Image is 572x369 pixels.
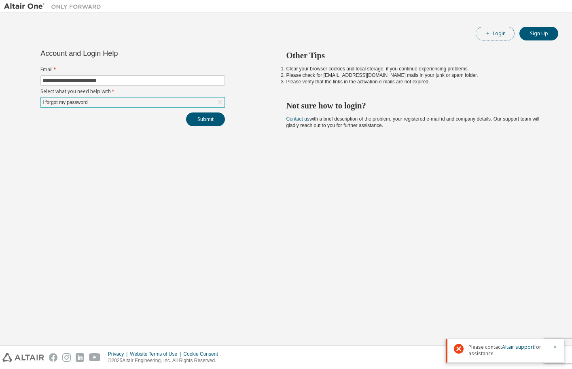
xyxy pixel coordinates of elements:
[286,50,544,61] h2: Other Tips
[183,351,222,357] div: Cookie Consent
[40,88,225,95] label: Select what you need help with
[49,353,57,362] img: facebook.svg
[502,344,534,350] a: Altair support
[108,357,223,364] p: © 2025 Altair Engineering, Inc. All Rights Reserved.
[41,98,225,107] div: I forgot my password
[286,100,544,111] h2: Not sure how to login?
[108,351,130,357] div: Privacy
[286,72,544,78] li: Please check for [EMAIL_ADDRESS][DOMAIN_NAME] mails in your junk or spam folder.
[476,27,515,40] button: Login
[41,98,89,107] div: I forgot my password
[286,116,540,128] span: with a brief description of the problem, your registered e-mail id and company details. Our suppo...
[89,353,101,362] img: youtube.svg
[186,112,225,126] button: Submit
[62,353,71,362] img: instagram.svg
[468,344,548,357] span: Please contact for assistance.
[130,351,183,357] div: Website Terms of Use
[519,27,558,40] button: Sign Up
[2,353,44,362] img: altair_logo.svg
[4,2,105,11] img: Altair One
[286,78,544,85] li: Please verify that the links in the activation e-mails are not expired.
[286,66,544,72] li: Clear your browser cookies and local storage, if you continue experiencing problems.
[40,66,225,73] label: Email
[40,50,188,57] div: Account and Login Help
[76,353,84,362] img: linkedin.svg
[286,116,309,122] a: Contact us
